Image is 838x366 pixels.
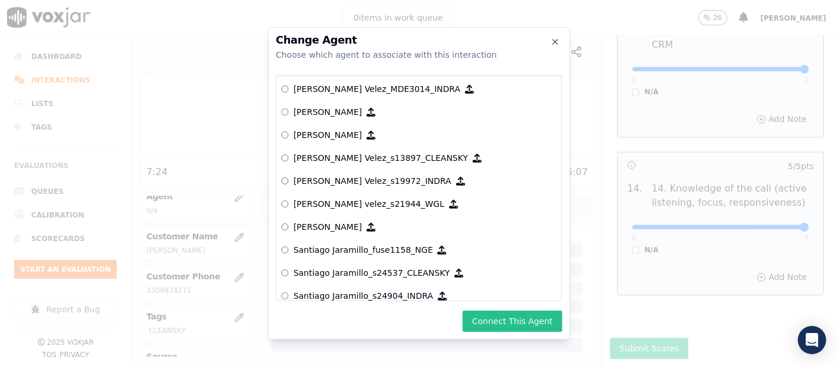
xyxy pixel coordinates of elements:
p: [PERSON_NAME] [293,221,362,233]
p: Santiago Jaramillo_fuse1158_NGE [293,244,433,256]
button: Santiago Jaramillo_s24904_INDRA [433,287,451,305]
input: Santiago Jaramillo_s24537_CLEANSKY [281,269,289,277]
p: Santiago Jaramillo_s24904_INDRA [293,290,433,302]
input: [PERSON_NAME] [281,223,289,231]
h2: Change Agent [276,35,562,45]
p: [PERSON_NAME] Velez_MDE3014_INDRA [293,83,460,95]
input: Santiago Jaramillo_s24904_INDRA [281,292,289,300]
div: Open Intercom Messenger [798,326,826,354]
input: [PERSON_NAME] [281,131,289,139]
input: [PERSON_NAME] [281,108,289,116]
button: [PERSON_NAME] Velez_s13897_CLEANSKY [468,149,486,167]
input: Santiago Jaramillo_fuse1158_NGE [281,246,289,254]
input: [PERSON_NAME] Velez_s19972_INDRA [281,177,289,185]
input: [PERSON_NAME] Velez_s13897_CLEANSKY [281,154,289,162]
p: [PERSON_NAME] [293,129,362,141]
button: [PERSON_NAME] [362,126,380,144]
button: [PERSON_NAME] [362,218,380,236]
button: Santiago Jaramillo_s24537_CLEANSKY [450,264,469,282]
input: [PERSON_NAME] velez_s21944_WGL [281,200,289,208]
p: [PERSON_NAME] [293,106,362,118]
p: [PERSON_NAME] Velez_s13897_CLEANSKY [293,152,468,164]
button: [PERSON_NAME] [362,103,380,121]
button: [PERSON_NAME] Velez_s19972_INDRA [451,172,470,190]
input: [PERSON_NAME] Velez_MDE3014_INDRA [281,85,289,93]
p: [PERSON_NAME] velez_s21944_WGL [293,198,444,210]
div: Choose which agent to associate with this interaction [276,49,562,61]
button: Connect This Agent [463,311,562,332]
button: [PERSON_NAME] Velez_MDE3014_INDRA [460,80,479,98]
button: Santiago Jaramillo_fuse1158_NGE [433,241,451,259]
p: Santiago Jaramillo_s24537_CLEANSKY [293,267,450,279]
p: [PERSON_NAME] Velez_s19972_INDRA [293,175,451,187]
button: [PERSON_NAME] velez_s21944_WGL [444,195,463,213]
